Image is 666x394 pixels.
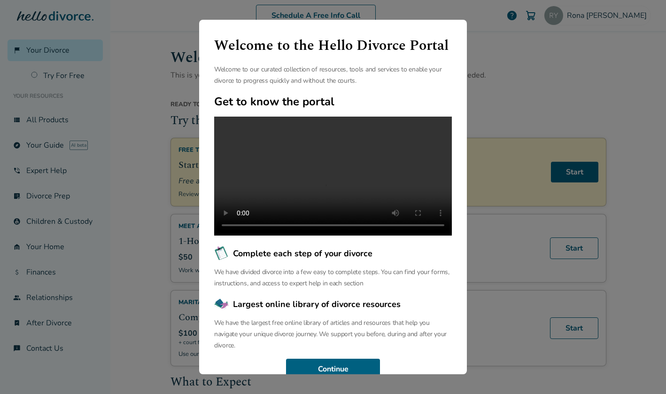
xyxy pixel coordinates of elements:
p: We have the largest free online library of articles and resources that help you navigate your uni... [214,317,452,351]
h1: Welcome to the Hello Divorce Portal [214,35,452,56]
p: We have divided divorce into a few easy to complete steps. You can find your forms, instructions,... [214,267,452,289]
img: Largest online library of divorce resources [214,297,229,312]
span: Complete each step of your divorce [233,247,372,260]
button: Continue [286,359,380,379]
h2: Get to know the portal [214,94,452,109]
iframe: Chat Widget [619,349,666,394]
span: Largest online library of divorce resources [233,298,401,310]
p: Welcome to our curated collection of resources, tools and services to enable your divorce to prog... [214,64,452,87]
img: Complete each step of your divorce [214,246,229,261]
